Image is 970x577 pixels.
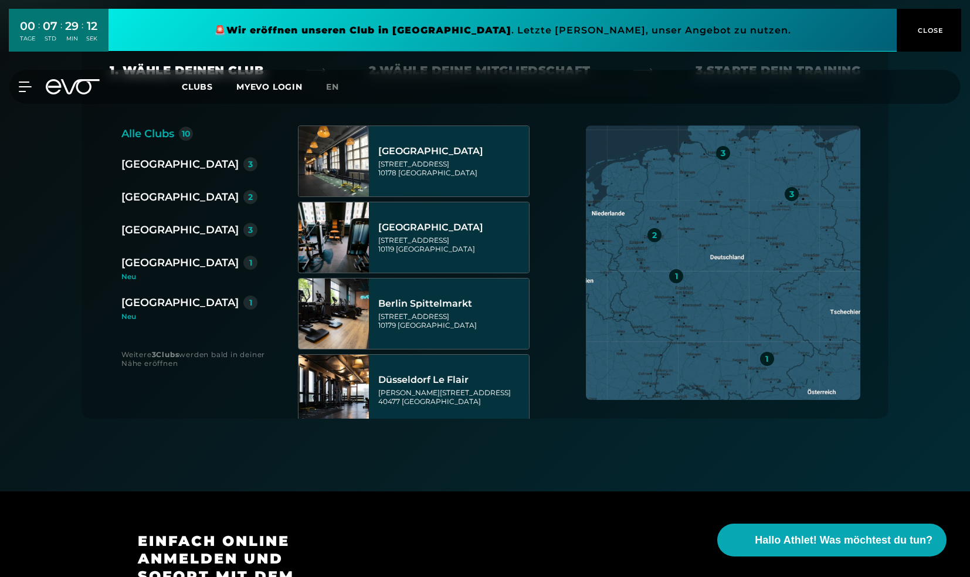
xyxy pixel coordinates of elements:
span: Clubs [182,82,213,92]
div: [STREET_ADDRESS] 10119 [GEOGRAPHIC_DATA] [378,236,525,253]
div: 1 [675,272,678,280]
a: MYEVO LOGIN [236,82,303,92]
div: 3 [248,160,253,168]
div: 1 [249,298,252,307]
div: [STREET_ADDRESS] 10178 [GEOGRAPHIC_DATA] [378,159,525,177]
span: en [326,82,339,92]
div: 3 [789,190,794,198]
button: CLOSE [897,9,961,52]
div: 10 [182,130,191,138]
div: Düsseldorf Le Flair [378,374,525,386]
div: [STREET_ADDRESS] 10179 [GEOGRAPHIC_DATA] [378,312,525,330]
img: Düsseldorf Le Flair [299,355,369,425]
div: 00 [20,18,35,35]
div: [GEOGRAPHIC_DATA] [121,156,239,172]
div: Neu [121,273,267,280]
div: [GEOGRAPHIC_DATA] [378,222,525,233]
div: 2 [652,231,657,239]
div: 12 [86,18,97,35]
div: : [38,19,40,50]
div: Neu [121,313,257,320]
a: Clubs [182,81,236,92]
div: 3 [721,149,725,157]
div: [GEOGRAPHIC_DATA] [121,189,239,205]
div: 1 [249,259,252,267]
a: en [326,80,353,94]
div: Alle Clubs [121,125,174,142]
strong: Clubs [156,350,179,359]
div: 29 [65,18,79,35]
div: TAGE [20,35,35,43]
div: 1 [765,355,768,363]
img: Berlin Spittelmarkt [299,279,369,349]
span: Hallo Athlet! Was möchtest du tun? [755,532,932,548]
div: [GEOGRAPHIC_DATA] [121,294,239,311]
img: Berlin Rosenthaler Platz [299,202,369,273]
div: Berlin Spittelmarkt [378,298,525,310]
div: [PERSON_NAME][STREET_ADDRESS] 40477 [GEOGRAPHIC_DATA] [378,388,525,406]
span: CLOSE [915,25,944,36]
div: 2 [248,193,253,201]
div: 3 [248,226,253,234]
button: Hallo Athlet! Was möchtest du tun? [717,524,947,556]
img: Berlin Alexanderplatz [299,126,369,196]
div: [GEOGRAPHIC_DATA] [378,145,525,157]
img: map [586,125,860,400]
strong: 3 [152,350,157,359]
div: Weitere werden bald in deiner Nähe eröffnen [121,350,274,368]
div: [GEOGRAPHIC_DATA] [121,254,239,271]
div: : [60,19,62,50]
div: MIN [65,35,79,43]
div: SEK [86,35,97,43]
div: 07 [43,18,57,35]
div: : [82,19,83,50]
div: [GEOGRAPHIC_DATA] [121,222,239,238]
div: STD [43,35,57,43]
